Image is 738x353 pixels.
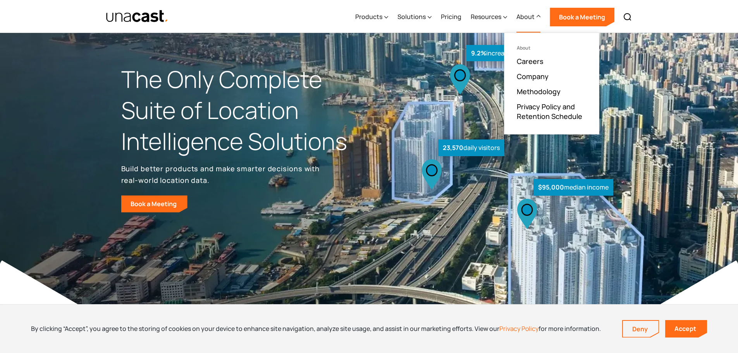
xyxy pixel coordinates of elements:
a: Company [517,72,549,81]
strong: $95,000 [538,183,564,191]
a: Privacy Policy [499,324,538,333]
div: Products [355,12,382,21]
div: Solutions [397,1,432,33]
div: median income [533,179,613,196]
a: home [106,10,169,23]
a: Careers [517,57,544,66]
div: increase in foot traffic [466,45,555,62]
img: Unacast text logo [106,10,169,23]
a: Book a Meeting [121,195,188,212]
img: Search icon [623,12,632,22]
div: Resources [471,12,501,21]
h1: The Only Complete Suite of Location Intelligence Solutions [121,64,369,157]
strong: 9.2% [471,49,486,57]
div: Products [355,1,388,33]
div: Solutions [397,12,426,21]
div: About [516,12,535,21]
div: Resources [471,1,507,33]
div: By clicking “Accept”, you agree to the storing of cookies on your device to enhance site navigati... [31,324,601,333]
a: Deny [623,321,659,337]
div: About [517,45,587,51]
a: Pricing [441,1,461,33]
div: About [516,1,540,33]
strong: 23,570 [443,143,463,152]
a: Methodology [517,87,561,96]
a: Privacy Policy and Retention Schedule [517,102,587,121]
a: Accept [665,320,707,338]
p: Build better products and make smarter decisions with real-world location data. [121,163,323,186]
div: daily visitors [438,139,504,156]
a: Book a Meeting [550,8,614,26]
nav: About [504,33,599,134]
